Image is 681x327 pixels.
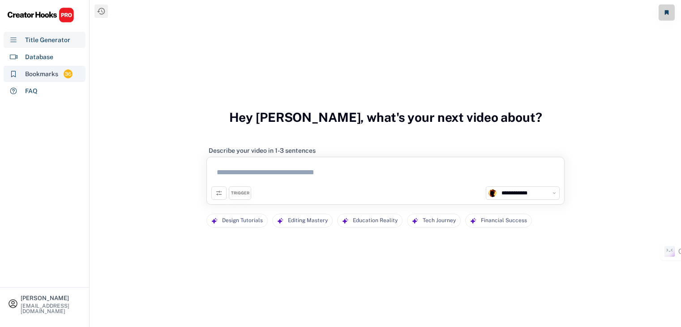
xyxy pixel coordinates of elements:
[488,189,497,197] img: channels4_profile.jpg
[64,70,73,78] div: 36
[288,214,328,227] div: Editing Mastery
[25,86,38,96] div: FAQ
[229,100,542,134] h3: Hey [PERSON_NAME], what's your next video about?
[481,214,527,227] div: Financial Success
[222,214,263,227] div: Design Tutorials
[21,303,81,314] div: [EMAIL_ADDRESS][DOMAIN_NAME]
[25,52,53,62] div: Database
[25,35,70,45] div: Title Generator
[231,190,249,196] div: TRIGGER
[25,69,58,79] div: Bookmarks
[209,146,316,155] div: Describe your video in 1-3 sentences
[423,214,456,227] div: Tech Journey
[21,295,81,301] div: [PERSON_NAME]
[7,7,74,23] img: CHPRO%20Logo.svg
[353,214,398,227] div: Education Reality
